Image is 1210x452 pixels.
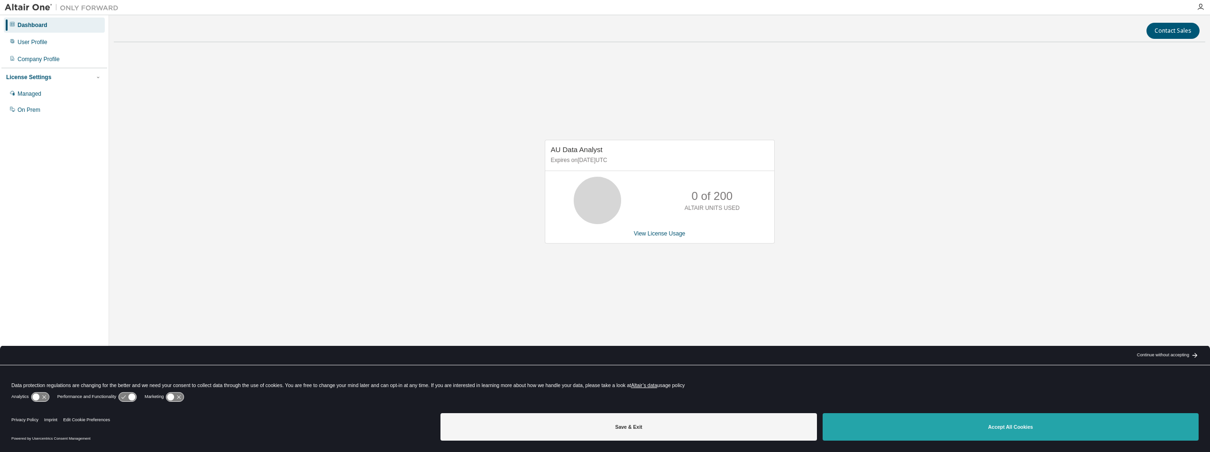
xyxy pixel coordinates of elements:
[691,188,733,204] p: 0 of 200
[18,21,47,29] div: Dashboard
[18,38,47,46] div: User Profile
[634,230,686,237] a: View License Usage
[18,55,60,63] div: Company Profile
[685,204,740,212] p: ALTAIR UNITS USED
[1146,23,1200,39] button: Contact Sales
[18,106,40,114] div: On Prem
[5,3,123,12] img: Altair One
[551,145,603,154] span: AU Data Analyst
[551,156,766,164] p: Expires on [DATE] UTC
[6,73,51,81] div: License Settings
[18,90,41,98] div: Managed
